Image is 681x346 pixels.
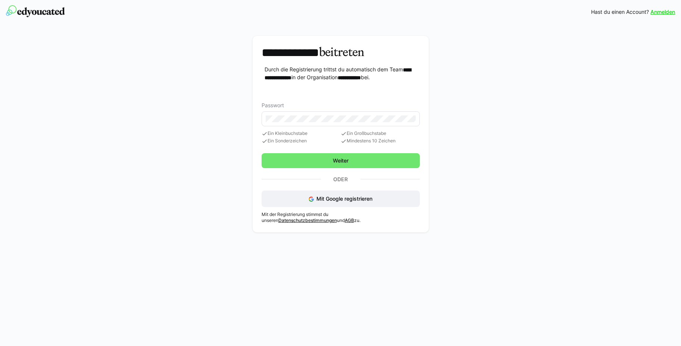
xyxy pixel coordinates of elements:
[345,217,354,223] a: AGB
[341,138,420,144] span: Mindestens 10 Zeichen
[262,138,341,144] span: Ein Sonderzeichen
[341,131,420,137] span: Ein Großbuchstabe
[591,8,649,16] span: Hast du einen Account?
[262,131,341,137] span: Ein Kleinbuchstabe
[265,66,420,81] p: Durch die Registrierung trittst du automatisch dem Team in der Organisation bei.
[650,8,675,16] a: Anmelden
[6,5,65,17] img: edyoucated
[262,45,420,60] h3: beitreten
[262,191,420,207] button: Mit Google registrieren
[262,102,284,108] span: Passwort
[262,211,420,223] p: Mit der Registrierung stimmst du unseren und zu.
[316,195,372,202] span: Mit Google registrieren
[332,157,350,164] span: Weiter
[262,153,420,168] button: Weiter
[321,174,360,185] p: Oder
[278,217,337,223] a: Datenschutzbestimmungen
